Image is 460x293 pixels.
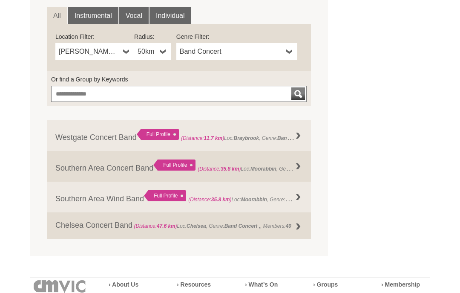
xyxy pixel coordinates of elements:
a: 50km [134,44,171,61]
strong: Chelsea [187,223,206,229]
a: › Groups [313,281,338,288]
strong: 35.8 km [211,197,230,203]
span: Loc: , Genre: , Members: [132,223,291,229]
span: (Distance: ) [188,197,231,203]
strong: Moorabbin [241,197,267,203]
span: Loc: , Genre: , Members: [198,164,362,173]
a: Individual [149,8,191,25]
strong: Band Concert , [224,223,261,229]
span: (Distance: ) [134,223,177,229]
a: Band Concert [176,44,297,61]
span: Band Concert [180,47,283,57]
a: Westgate Concert Band Full Profile (Distance:11.7 km)Loc:Braybrook, Genre:Band Concert ,, Members: [47,121,311,151]
label: Genre Filter: [176,33,297,41]
strong: 35.8 km [221,166,239,172]
strong: 47.6 km [157,223,175,229]
label: Or find a Group by Keywords [51,75,307,84]
span: (Distance: ) [198,166,241,172]
a: Chelsea Concert Band (Distance:47.6 km)Loc:Chelsea, Genre:Band Concert ,, Members:40 [47,213,311,239]
span: Loc: , Genre: , Members: [188,195,352,203]
a: All [47,8,67,25]
span: [PERSON_NAME][GEOGRAPHIC_DATA] [59,47,120,57]
div: Full Profile [144,191,186,202]
a: Vocal [119,8,149,25]
label: Radius: [134,33,171,41]
a: › What’s On [245,281,278,288]
a: [PERSON_NAME][GEOGRAPHIC_DATA] [55,44,134,61]
a: Southern Area Wind Band Full Profile (Distance:35.8 km)Loc:Moorabbin, Genre:Band Concert ,, Members: [47,182,311,213]
a: › About Us [109,281,138,288]
strong: Moorabbin [250,166,276,172]
label: Location Filter: [55,33,134,41]
div: Full Profile [153,160,195,171]
strong: Braybrook [234,136,259,142]
strong: Band Concert , [277,133,313,142]
a: › Membership [381,281,420,288]
strong: 11.7 km [204,136,223,142]
a: Instrumental [68,8,118,25]
div: Full Profile [137,129,179,140]
span: (Distance: ) [181,136,224,142]
span: Loc: , Genre: , Members: [181,133,388,142]
a: Southern Area Concert Band Full Profile (Distance:35.8 km)Loc:Moorabbin, Genre:Band Concert ,, Me... [47,151,311,182]
a: › Resources [177,281,211,288]
strong: 40 [286,223,291,229]
span: 50km [138,47,156,57]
